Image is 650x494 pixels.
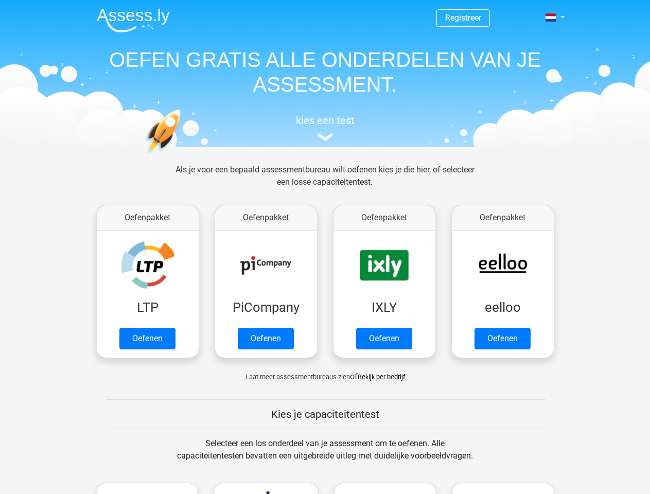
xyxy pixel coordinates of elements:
[358,373,405,381] a: Bekijk per bedrijf
[167,437,483,474] div: Selecteer een los onderdeel van je assessment om te oefenen. Alle capaciteitentesten bevatten een...
[89,114,562,127] h5: kies een test
[97,8,170,32] img: Assessly
[318,133,333,141] img: assessment
[119,328,175,349] a: Oefenen
[356,328,412,349] a: Oefenen
[89,47,562,97] h1: OEFEN GRATIS ALLE ONDERDELEN VAN JE ASSESSMENT.
[106,408,545,420] h5: Kies je capaciteitentest
[89,114,562,142] a: kies een test
[145,109,221,202] img: oefenen
[89,362,562,383] div: of
[167,164,483,201] div: Als je voor een bepaald assessmentbureau wilt oefenen kies je die hier, of selecteer een losse ca...
[238,328,294,349] a: Oefenen
[245,373,350,381] span: Laat meer assessmentbureaus zien
[475,328,531,349] a: Oefenen
[445,13,481,23] a: Registreer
